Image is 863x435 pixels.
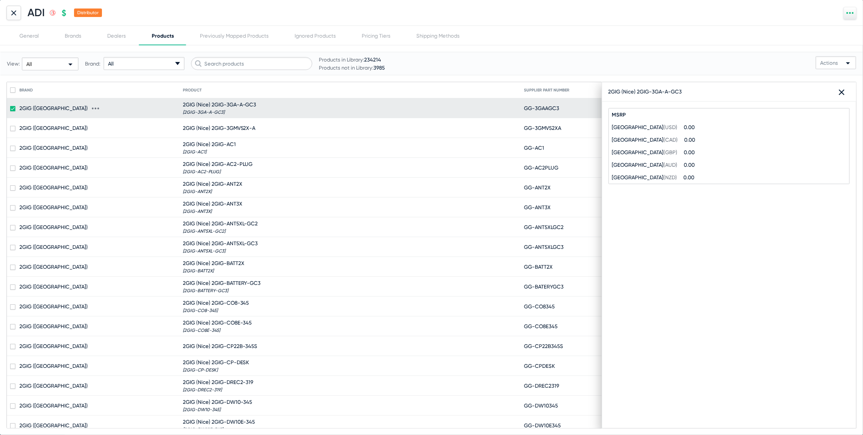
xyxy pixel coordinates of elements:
div: Brand [10,87,33,93]
span: [GEOGRAPHIC_DATA] [612,174,677,180]
span: 2GIG ([GEOGRAPHIC_DATA]) [19,403,88,409]
span: 0.00 [684,162,725,168]
span: GG-CO8345 [524,303,555,310]
span: [GEOGRAPHIC_DATA] [612,124,678,130]
span: 0.00 [684,149,725,155]
span: 2GIG (Nice) 2GIG-CO8-345 [183,300,249,306]
span: 234214 [364,57,381,63]
span: 2GIG (Nice) 2GIG-ANT2X [183,181,242,187]
span: 0.00 [684,124,725,130]
span: 2GIG (Nice) 2GIG-ANT5XL-GC2 [183,221,258,227]
span: [2GIG-CP-DESK] [183,367,250,373]
span: 2GIG (Nice) 2GIG-ANT5XL-GC3 [183,240,258,246]
span: 2GIG (Nice) 2GIG-DW10E-345 [183,419,255,425]
div: Supplier Part Number [524,88,569,93]
span: 2GIG ([GEOGRAPHIC_DATA]) [19,244,88,250]
span: 2GIG (Nice) 2GIG-CP-DESK [183,359,250,365]
span: 2GIG ([GEOGRAPHIC_DATA]) [19,363,88,369]
span: GG-DREC2319 [524,383,559,389]
span: 2GIG (Nice) 2GIG-AC2-PLUG [183,161,253,167]
span: [2GIG-BATTERY-GC3] [183,288,261,293]
span: GG-ANT3X [524,204,551,210]
span: 3985 [373,65,385,71]
div: Product [183,88,201,93]
span: (CAD) [664,137,678,143]
span: 2GIG ([GEOGRAPHIC_DATA]) [19,422,88,429]
span: [GEOGRAPHIC_DATA] [612,162,678,168]
span: [2GIG-ANT5XL-GC2] [183,229,258,234]
span: [2GIG-ANT5XL-GC3] [183,248,258,254]
span: GG-AC2PLUG [524,165,558,171]
span: GG-BATT2X [524,264,553,270]
span: [2GIG-DW10-345] [183,407,252,412]
span: 2GIG ([GEOGRAPHIC_DATA]) [19,204,88,210]
span: [2GIG-AC1] [183,149,236,155]
span: 2GIG (Nice) 2GIG-BATT2X [183,260,244,266]
span: GG-ANT5XLGC3 [524,244,564,250]
span: 2GIG (Nice) 2GIG-CO8E-345 [183,320,252,326]
span: GG-BATERYGC3 [524,284,564,290]
span: 2GIG ([GEOGRAPHIC_DATA]) [19,383,88,389]
span: (USD) [664,124,678,130]
span: [2GIG-CO8-345] [183,308,249,313]
span: 2GIG ([GEOGRAPHIC_DATA]) [19,303,88,310]
span: [2GIG-AC2-PLUG] [183,169,253,174]
span: 2GIG ([GEOGRAPHIC_DATA]) [19,125,88,131]
span: 2GIG ([GEOGRAPHIC_DATA]) [19,323,88,329]
span: 2GIG (Nice) 2GIG-ANT3X [183,201,242,207]
div: Previously Mapped Products [200,33,269,39]
div: General [19,33,39,39]
span: 2GIG ([GEOGRAPHIC_DATA]) [19,264,88,270]
span: 2GIG ([GEOGRAPHIC_DATA]) [19,165,88,171]
div: Brand [10,87,40,93]
span: [2GIG-BATT2X] [183,268,244,274]
span: GG-CPDESK [524,363,555,369]
span: All [108,61,114,67]
span: 2GIG ([GEOGRAPHIC_DATA]) [19,105,88,111]
span: GG-3GAAGC3 [524,105,559,111]
span: 0.00 [685,137,725,143]
span: Distributor [74,8,102,17]
span: (GBP) [664,149,678,155]
span: GG-3GMV52XA [524,125,561,131]
div: Product [183,88,209,93]
span: GG-AC1 [524,145,544,151]
div: Products [152,33,174,39]
span: GG-ANT5XLGC2 [524,224,564,230]
span: 2GIG ([GEOGRAPHIC_DATA]) [19,343,88,349]
span: GG-DW10E345 [524,422,561,429]
div: Dealers [107,33,126,39]
span: [2GIG-ANT3X] [183,209,242,214]
span: 2GIG (Nice) 2GIG-DW10-345 [183,399,252,405]
div: 2GIG (Nice) 2GIG-3GA-A-GC3 [609,89,682,95]
h1: ADI [28,6,45,19]
span: 2GIG ([GEOGRAPHIC_DATA]) [19,145,88,151]
span: [2GIG-DW10E-345] [183,427,255,432]
span: [2GIG-CO8E-345] [183,328,252,333]
span: GG-CP22B345S [524,343,563,349]
span: (NZD) [664,174,677,180]
span: GG-CO8E345 [524,323,558,329]
span: Products not in Library: [319,65,385,71]
span: [GEOGRAPHIC_DATA] [612,149,678,155]
span: 2GIG (Nice) 2GIG-BATTERY-GC3 [183,280,261,286]
div: Ignored Products [295,33,336,39]
span: 2GIG (Nice) 2GIG-3GA-A-GC3 [183,102,257,108]
span: All [26,61,32,67]
mat-icon: close [837,87,846,97]
span: GG-ANT2X [524,185,551,191]
span: [2GIG-3GA-A-GC3] [183,110,257,115]
span: [GEOGRAPHIC_DATA] [612,137,678,143]
span: [2GIG-ANT2X] [183,189,242,194]
span: 2GIG ([GEOGRAPHIC_DATA]) [19,224,88,230]
div: Shipping Methods [416,33,460,39]
span: 0.00 [684,174,724,180]
span: Products in Library: [319,57,385,63]
div: Brands [65,33,81,39]
span: 2GIG (Nice) 2GIG-3GMV52X-A [183,125,256,131]
span: 2GIG (Nice) 2GIG-DREC2-319 [183,379,254,385]
span: 2GIG (Nice) 2GIG-CP22B-345S [183,343,258,349]
span: MSRP [612,112,846,118]
input: Search products [191,57,312,70]
div: Supplier Part Number [524,88,577,93]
